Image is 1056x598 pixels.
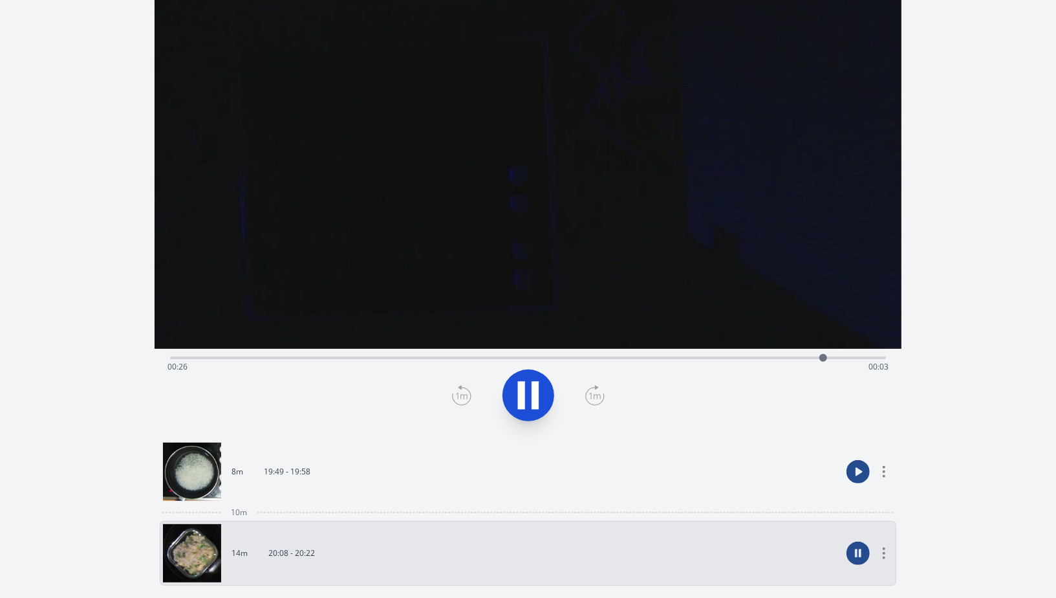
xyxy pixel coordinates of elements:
[231,507,247,518] span: 10m
[868,361,889,372] span: 00:03
[264,467,310,477] p: 19:49 - 19:58
[268,548,315,559] p: 20:08 - 20:22
[163,524,221,582] img: 251005190912_thumb.jpeg
[232,548,248,559] p: 14m
[232,467,243,477] p: 8m
[167,361,188,372] span: 00:26
[163,443,221,501] img: 251005185024_thumb.jpeg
